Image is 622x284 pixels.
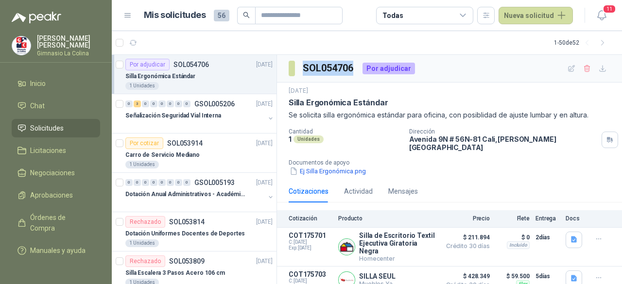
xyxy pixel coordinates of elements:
span: Manuales y ayuda [30,245,86,256]
div: 0 [167,179,174,186]
a: Licitaciones [12,141,100,160]
a: Solicitudes [12,119,100,137]
a: Chat [12,97,100,115]
div: Incluido [507,241,530,249]
p: SOL053814 [169,218,205,225]
p: GSOL005206 [194,100,235,107]
div: Rechazado [125,216,165,228]
span: $ 428.349 [441,270,490,282]
a: 0 0 0 0 0 0 0 0 GSOL005193[DATE] Dotación Anual Administrativos - Académicos [125,177,275,208]
img: Company Logo [12,36,31,55]
p: [DATE] [256,178,273,187]
div: 1 Unidades [125,82,159,90]
p: Silla Escalera 3 Pasos Acero 106 cm [125,268,225,278]
span: Órdenes de Compra [30,212,91,234]
p: COT175703 [289,270,332,278]
div: Mensajes [388,186,418,197]
div: 0 [150,179,157,186]
div: 0 [183,179,190,186]
p: [DATE] [256,139,273,148]
p: SILLA SEUL [359,272,396,280]
p: SOL053809 [169,258,205,265]
div: Actividad [344,186,373,197]
p: 1 [289,135,292,143]
div: 1 Unidades [125,161,159,168]
p: Flete [496,215,530,222]
p: Docs [566,215,585,222]
img: Logo peakr [12,12,61,23]
a: RechazadoSOL053814[DATE] Dotación Uniformes Docentes de Deportes1 Unidades [112,212,276,251]
p: [DATE] [256,100,273,109]
button: 11 [593,7,610,24]
a: Aprobaciones [12,186,100,204]
p: [DATE] [256,257,273,266]
div: Por adjudicar [363,63,415,74]
span: $ 211.894 [441,232,490,243]
p: Silla Ergonómica Estándar [289,98,388,108]
p: Cantidad [289,128,401,135]
span: Chat [30,100,45,111]
p: Señalización Seguridad Vial Interna [125,111,221,120]
img: Company Logo [339,239,355,255]
div: Por cotizar [125,137,163,149]
div: Por adjudicar [125,59,170,70]
p: GSOL005193 [194,179,235,186]
p: Dotación Anual Administrativos - Académicos [125,190,246,199]
span: Negociaciones [30,167,75,178]
span: 11 [603,4,616,14]
p: Cotización [289,215,332,222]
span: Licitaciones [30,145,66,156]
button: Nueva solicitud [499,7,573,24]
p: Silla de Escritorio Textil Ejecutiva Giratoria Negra [359,232,435,255]
span: Crédito 30 días [441,243,490,249]
div: 1 - 50 de 52 [554,35,610,50]
p: Documentos de apoyo [289,159,618,166]
span: Solicitudes [30,123,64,134]
p: Precio [441,215,490,222]
div: 0 [167,100,174,107]
p: 2 días [536,232,560,243]
a: Inicio [12,74,100,93]
p: Se solicita silla ergonómica estándar para oficina, con posiblidad de ajuste lumbar y en altura. [289,110,610,120]
p: Avenida 9N # 56N-81 Cali , [PERSON_NAME][GEOGRAPHIC_DATA] [409,135,598,151]
a: 0 3 0 0 0 0 0 0 GSOL005206[DATE] Señalización Seguridad Vial Interna [125,98,275,129]
div: 3 [134,100,141,107]
span: C: [DATE] [289,278,332,284]
div: 0 [175,100,182,107]
p: [DATE] [256,60,273,69]
p: $ 0 [496,232,530,243]
p: Gimnasio La Colina [37,50,100,56]
a: Negociaciones [12,164,100,182]
div: 0 [158,100,166,107]
div: 0 [134,179,141,186]
p: Dirección [409,128,598,135]
div: 0 [150,100,157,107]
div: 0 [142,179,149,186]
h3: SOL054706 [303,61,355,76]
div: 0 [142,100,149,107]
div: Todas [382,10,403,21]
p: Entrega [536,215,560,222]
div: 0 [175,179,182,186]
div: 1 Unidades [125,239,159,247]
div: Cotizaciones [289,186,328,197]
a: Por adjudicarSOL054706[DATE] Silla Ergonómica Estándar1 Unidades [112,55,276,94]
p: SOL053914 [167,140,203,147]
span: Exp: [DATE] [289,245,332,251]
p: Homecenter [359,255,435,262]
p: [DATE] [289,86,308,96]
span: 56 [214,10,229,21]
p: COT175701 [289,232,332,239]
div: 0 [125,100,133,107]
span: C: [DATE] [289,239,332,245]
p: $ 59.500 [496,270,530,282]
p: Dotación Uniformes Docentes de Deportes [125,229,245,238]
a: Órdenes de Compra [12,208,100,237]
p: Carro de Servicio Mediano [125,150,200,160]
p: Silla Ergonómica Estándar [125,72,195,81]
span: search [243,12,250,18]
p: [DATE] [256,217,273,227]
span: Aprobaciones [30,190,73,200]
div: 0 [125,179,133,186]
p: 5 días [536,270,560,282]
